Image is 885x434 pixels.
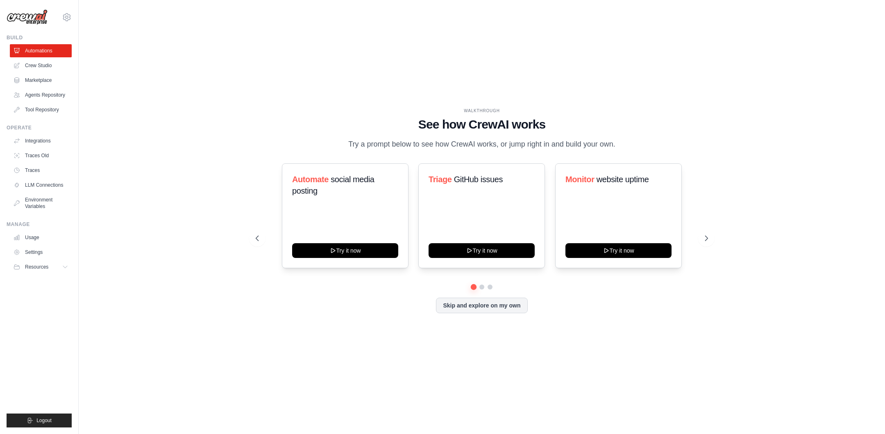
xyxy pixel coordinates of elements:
[25,264,48,270] span: Resources
[10,164,72,177] a: Traces
[10,193,72,213] a: Environment Variables
[10,149,72,162] a: Traces Old
[10,260,72,274] button: Resources
[429,243,535,258] button: Try it now
[292,175,329,184] span: Automate
[596,175,649,184] span: website uptime
[36,417,52,424] span: Logout
[7,414,72,427] button: Logout
[7,34,72,41] div: Build
[10,103,72,116] a: Tool Repository
[429,175,452,184] span: Triage
[436,298,527,313] button: Skip and explore on my own
[256,117,708,132] h1: See how CrewAI works
[10,179,72,192] a: LLM Connections
[256,108,708,114] div: WALKTHROUGH
[7,124,72,131] div: Operate
[7,221,72,228] div: Manage
[10,74,72,87] a: Marketplace
[7,9,48,25] img: Logo
[10,134,72,147] a: Integrations
[10,44,72,57] a: Automations
[10,88,72,102] a: Agents Repository
[565,175,595,184] span: Monitor
[454,175,503,184] span: GitHub issues
[565,243,672,258] button: Try it now
[10,59,72,72] a: Crew Studio
[292,175,374,195] span: social media posting
[292,243,398,258] button: Try it now
[344,138,619,150] p: Try a prompt below to see how CrewAI works, or jump right in and build your own.
[10,246,72,259] a: Settings
[10,231,72,244] a: Usage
